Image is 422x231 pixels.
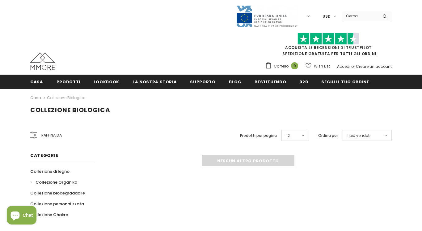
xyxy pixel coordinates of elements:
[30,53,55,70] img: Casi MMORE
[348,133,370,139] span: I più venduti
[351,64,355,69] span: or
[285,45,372,50] a: Acquista le recensioni di TrustPilot
[30,209,68,220] a: Collezione Chakra
[94,79,119,85] span: Lookbook
[342,11,378,20] input: Search Site
[265,62,301,71] a: Carrello 0
[30,94,41,102] a: Casa
[5,206,38,226] inbox-online-store-chat: Shopify online store chat
[133,79,177,85] span: La nostra storia
[30,177,77,188] a: Collezione Organika
[133,75,177,89] a: La nostra storia
[229,75,242,89] a: Blog
[30,201,84,207] span: Collezione personalizzata
[318,133,338,139] label: Ordina per
[30,168,70,174] span: Collezione di legno
[299,75,308,89] a: B2B
[30,75,43,89] a: Casa
[30,190,85,196] span: Collezione biodegradabile
[356,64,392,69] a: Creare un account
[229,79,242,85] span: Blog
[286,133,290,139] span: 12
[47,95,86,100] a: Collezione biologica
[236,5,298,28] img: Javni Razpis
[306,61,330,72] a: Wish List
[30,79,43,85] span: Casa
[323,13,331,20] span: USD
[30,152,58,159] span: Categorie
[57,79,80,85] span: Prodotti
[190,75,215,89] a: supporto
[190,79,215,85] span: supporto
[321,75,369,89] a: Segui il tuo ordine
[291,62,298,69] span: 0
[236,13,298,19] a: Javni Razpis
[298,33,359,45] img: Fidati di Pilot Stars
[30,198,84,209] a: Collezione personalizzata
[30,106,110,114] span: Collezione biologica
[255,79,286,85] span: Restituendo
[30,166,70,177] a: Collezione di legno
[41,132,62,139] span: Raffina da
[94,75,119,89] a: Lookbook
[36,179,77,185] span: Collezione Organika
[274,63,289,69] span: Carrello
[265,36,392,56] span: SPEDIZIONE GRATUITA PER TUTTI GLI ORDINI
[314,63,330,69] span: Wish List
[30,212,68,218] span: Collezione Chakra
[240,133,277,139] label: Prodotti per pagina
[57,75,80,89] a: Prodotti
[30,188,85,198] a: Collezione biodegradabile
[321,79,369,85] span: Segui il tuo ordine
[255,75,286,89] a: Restituendo
[299,79,308,85] span: B2B
[337,64,350,69] a: Accedi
